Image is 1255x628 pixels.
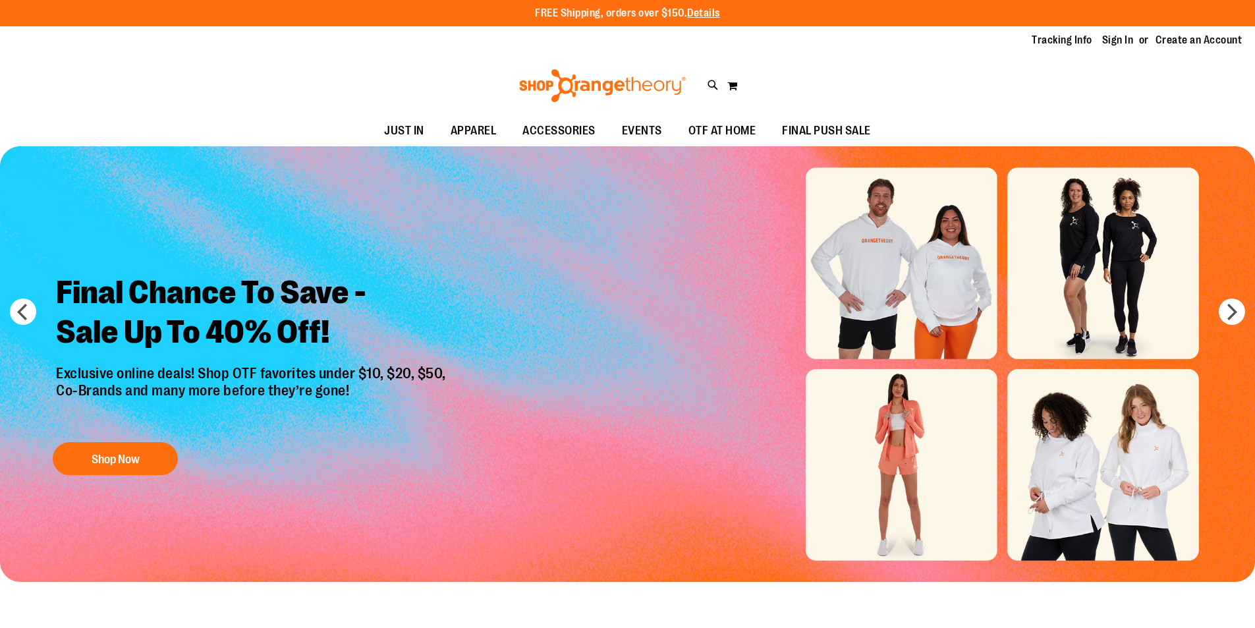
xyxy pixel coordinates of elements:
[535,6,720,21] p: FREE Shipping, orders over $150.
[1219,299,1245,325] button: next
[782,116,871,146] span: FINAL PUSH SALE
[769,116,884,146] a: FINAL PUSH SALE
[1102,33,1134,47] a: Sign In
[451,116,497,146] span: APPAREL
[10,299,36,325] button: prev
[509,116,609,146] a: ACCESSORIES
[437,116,510,146] a: APPAREL
[688,116,756,146] span: OTF AT HOME
[46,365,459,430] p: Exclusive online deals! Shop OTF favorites under $10, $20, $50, Co-Brands and many more before th...
[53,442,178,475] button: Shop Now
[46,263,459,365] h2: Final Chance To Save - Sale Up To 40% Off!
[1156,33,1242,47] a: Create an Account
[675,116,769,146] a: OTF AT HOME
[371,116,437,146] a: JUST IN
[1032,33,1092,47] a: Tracking Info
[687,7,720,19] a: Details
[609,116,675,146] a: EVENTS
[522,116,596,146] span: ACCESSORIES
[384,116,424,146] span: JUST IN
[46,263,459,482] a: Final Chance To Save -Sale Up To 40% Off! Exclusive online deals! Shop OTF favorites under $10, $...
[517,69,688,102] img: Shop Orangetheory
[622,116,662,146] span: EVENTS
